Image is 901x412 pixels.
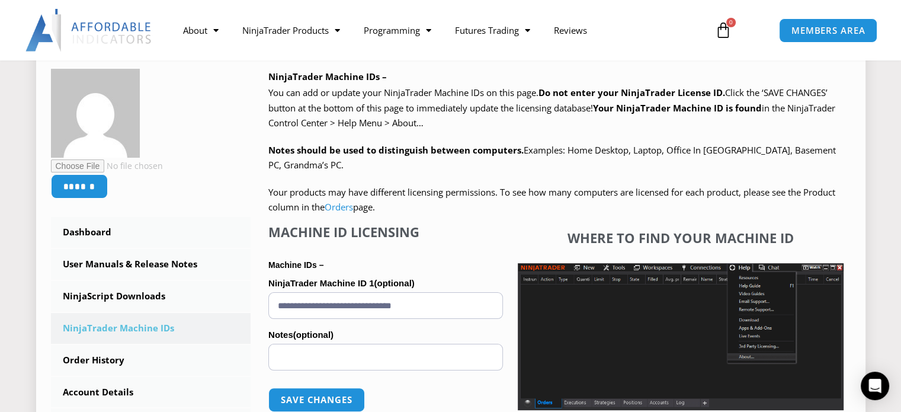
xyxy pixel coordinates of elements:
span: You can add or update your NinjaTrader Machine IDs on this page. [268,87,538,98]
span: MEMBERS AREA [791,26,865,35]
strong: Notes should be used to distinguish between computers. [268,144,524,156]
a: Dashboard [51,217,251,248]
strong: Your NinjaTrader Machine ID is found [593,102,762,114]
a: MEMBERS AREA [779,18,878,43]
nav: Menu [171,17,703,44]
b: NinjaTrader Machine IDs – [268,71,387,82]
a: User Manuals & Release Notes [51,249,251,280]
a: Programming [352,17,443,44]
span: Examples: Home Desktop, Laptop, Office In [GEOGRAPHIC_DATA], Basement PC, Grandma’s PC. [268,144,836,171]
h4: Machine ID Licensing [268,224,503,239]
a: Account Details [51,377,251,408]
a: Order History [51,345,251,376]
img: LogoAI | Affordable Indicators – NinjaTrader [25,9,153,52]
a: Futures Trading [443,17,542,44]
div: Open Intercom Messenger [861,372,889,400]
a: Orders [325,201,353,213]
b: Do not enter your NinjaTrader License ID. [538,87,725,98]
a: 0 [697,13,749,47]
label: Notes [268,326,503,344]
span: 0 [726,18,736,27]
a: NinjaScript Downloads [51,281,251,312]
h4: Where to find your Machine ID [518,230,844,245]
strong: Machine IDs – [268,260,323,270]
span: Click the ‘SAVE CHANGES’ button at the bottom of this page to immediately update the licensing da... [268,87,835,129]
img: Screenshot 2025-01-17 1155544 | Affordable Indicators – NinjaTrader [518,263,844,410]
button: Save changes [268,388,365,412]
a: NinjaTrader Machine IDs [51,313,251,344]
span: (optional) [374,278,414,288]
span: (optional) [293,330,334,340]
a: Reviews [542,17,599,44]
label: NinjaTrader Machine ID 1 [268,274,503,292]
a: NinjaTrader Products [230,17,352,44]
a: About [171,17,230,44]
span: Your products may have different licensing permissions. To see how many computers are licensed fo... [268,186,835,213]
img: 4b8d578b9086749d3b8c1baf6ab5652416535b26f1d93b2e49de0c20ea778a67 [51,69,140,158]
